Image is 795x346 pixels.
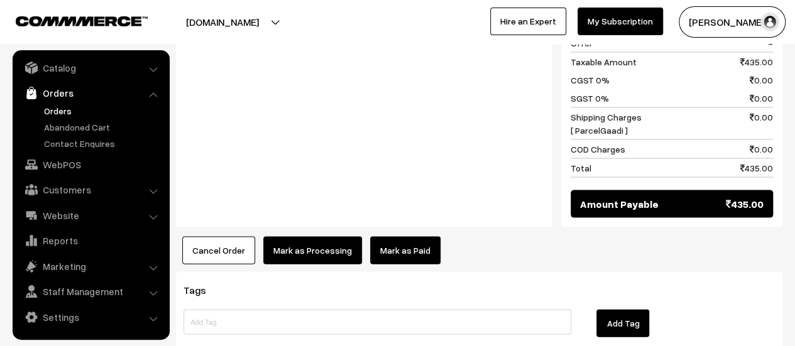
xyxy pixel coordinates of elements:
img: COMMMERCE [16,16,148,26]
span: Taxable Amount [571,55,637,68]
a: Reports [16,229,165,252]
a: Settings [16,306,165,328]
button: [PERSON_NAME] [679,6,786,38]
a: Hire an Expert [490,8,566,35]
span: COD Charges [571,143,625,156]
span: 0.00 [750,92,773,105]
a: Marketing [16,255,165,278]
span: Shipping Charges [ ParcelGaadi ] [571,111,642,137]
span: 435.00 [740,161,773,175]
input: Add Tag [184,310,571,335]
span: 435.00 [726,197,764,212]
button: Cancel Order [182,237,255,264]
span: Total [571,161,591,175]
a: Abandoned Cart [41,121,165,134]
span: Amount Payable [580,197,659,212]
a: Orders [41,104,165,117]
span: CGST 0% [571,73,610,87]
a: Website [16,204,165,227]
a: Mark as Paid [370,237,441,264]
span: 0.00 [750,111,773,137]
button: Mark as Processing [263,237,362,264]
button: [DOMAIN_NAME] [142,6,303,38]
img: user [760,13,779,31]
button: Add Tag [596,310,649,337]
a: Contact Enquires [41,137,165,150]
a: COMMMERCE [16,13,126,28]
span: Tags [184,284,221,296]
a: WebPOS [16,153,165,176]
span: 0.00 [750,143,773,156]
a: Catalog [16,57,165,79]
a: Customers [16,178,165,201]
a: Staff Management [16,280,165,303]
span: SGST 0% [571,92,609,105]
a: My Subscription [578,8,663,35]
span: 0.00 [750,73,773,87]
span: 435.00 [740,55,773,68]
a: Orders [16,82,165,104]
